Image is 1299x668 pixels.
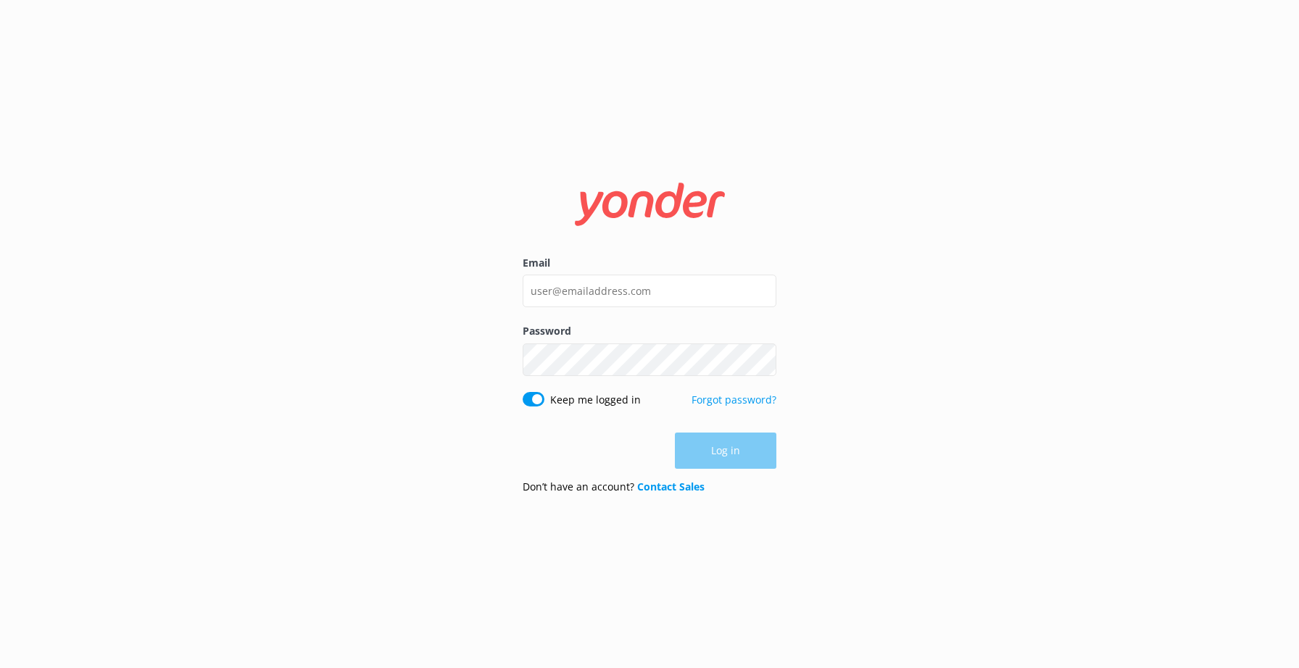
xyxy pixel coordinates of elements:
a: Contact Sales [637,480,705,493]
label: Password [523,323,776,339]
button: Show password [747,345,776,374]
a: Forgot password? [692,393,776,406]
input: user@emailaddress.com [523,275,776,307]
label: Email [523,255,776,271]
p: Don’t have an account? [523,479,705,495]
label: Keep me logged in [550,392,641,408]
